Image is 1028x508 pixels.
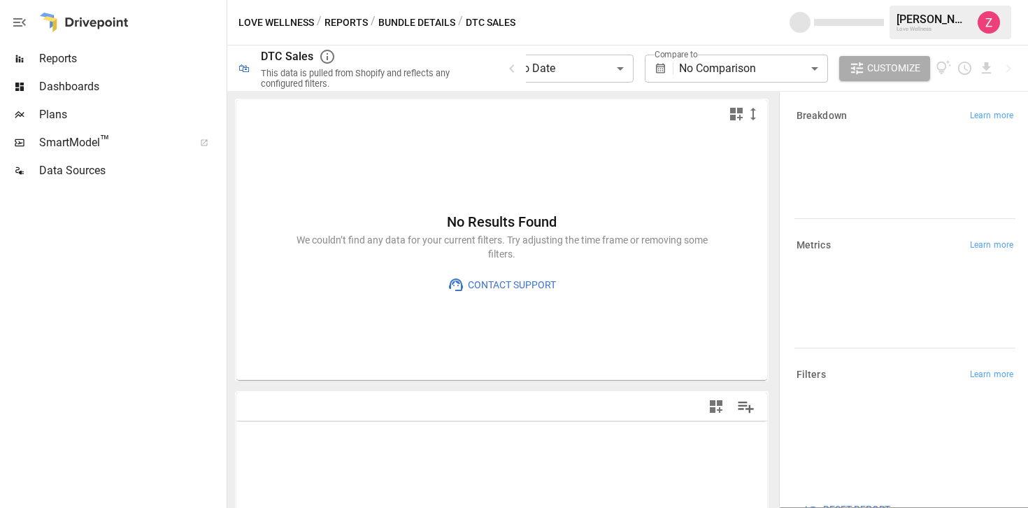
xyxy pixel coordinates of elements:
[970,239,1013,253] span: Learn more
[969,3,1008,42] button: Zoe Keller
[970,109,1013,123] span: Learn more
[292,211,712,233] h6: No Results Found
[378,14,455,31] button: Bundle Details
[978,60,994,76] button: Download report
[679,55,827,83] div: No Comparison
[839,56,930,81] button: Customize
[438,272,566,297] button: Contact Support
[261,68,487,89] div: This data is pulled from Shopify and reflects any configured filters.
[39,78,224,95] span: Dashboards
[238,62,250,75] div: 🛍
[100,132,110,150] span: ™
[371,14,376,31] div: /
[39,134,185,151] span: SmartModel
[655,48,698,60] label: Compare to
[730,391,762,423] button: Manage Columns
[936,56,952,81] button: View documentation
[978,11,1000,34] img: Zoe Keller
[238,14,314,31] button: Love Wellness
[458,14,463,31] div: /
[957,60,973,76] button: Schedule report
[797,367,826,383] h6: Filters
[324,14,368,31] button: Reports
[797,108,847,124] h6: Breakdown
[970,368,1013,382] span: Learn more
[39,50,224,67] span: Reports
[39,162,224,179] span: Data Sources
[39,106,224,123] span: Plans
[897,26,969,32] div: Love Wellness
[292,233,712,261] p: We couldn’t find any data for your current filters. Try adjusting the time frame or removing some...
[797,238,831,253] h6: Metrics
[867,59,920,77] span: Customize
[261,50,313,63] div: DTC Sales
[897,13,969,26] div: [PERSON_NAME]
[317,14,322,31] div: /
[464,276,556,294] span: Contact Support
